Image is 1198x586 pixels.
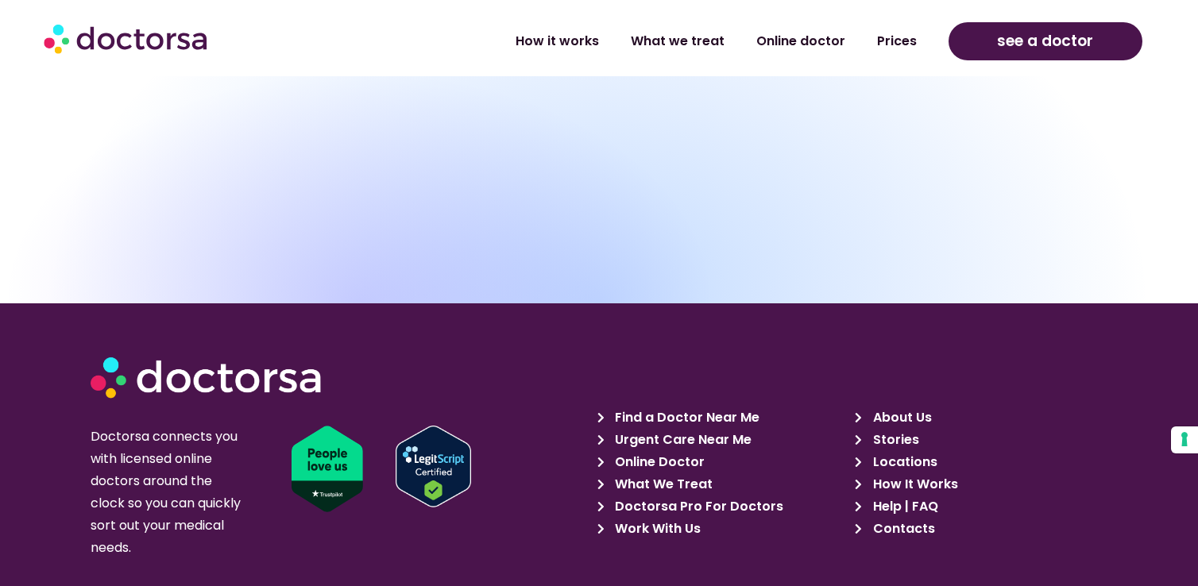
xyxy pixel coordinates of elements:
[615,23,740,60] a: What we treat
[861,23,933,60] a: Prices
[597,473,846,495] a: What We Treat
[611,407,759,429] span: Find a Doctor Near Me
[611,473,713,495] span: What We Treat
[500,23,615,60] a: How it works
[997,29,1093,54] span: see a doctor
[611,429,752,451] span: Urgent Care Near Me
[611,518,701,540] span: Work With Us
[869,495,938,518] span: Help | FAQ
[316,23,933,60] nav: Menu
[597,407,846,429] a: Find a Doctor Near Me
[855,451,1103,473] a: Locations
[869,451,937,473] span: Locations
[949,22,1143,60] a: see a doctor
[597,518,846,540] a: Work With Us
[855,473,1103,495] a: How It Works
[855,518,1103,540] a: Contacts
[1171,426,1198,453] button: Your consent preferences for tracking technologies
[597,495,846,518] a: Doctorsa Pro For Doctors
[869,473,958,495] span: How It Works
[869,518,935,540] span: Contacts
[855,407,1103,429] a: About Us
[91,426,247,559] p: Doctorsa connects you with licensed online doctors around the clock so you can quickly sort out y...
[869,429,919,451] span: Stories
[855,495,1103,518] a: Help | FAQ
[396,426,471,507] img: Verify Approval for www.doctorsa.com
[611,451,705,473] span: Online Doctor
[869,407,932,429] span: About Us
[597,429,846,451] a: Urgent Care Near Me
[740,23,861,60] a: Online doctor
[611,495,783,518] span: Doctorsa Pro For Doctors
[855,429,1103,451] a: Stories
[597,451,846,473] a: Online Doctor
[396,426,608,507] a: Verify LegitScript Approval for www.doctorsa.com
